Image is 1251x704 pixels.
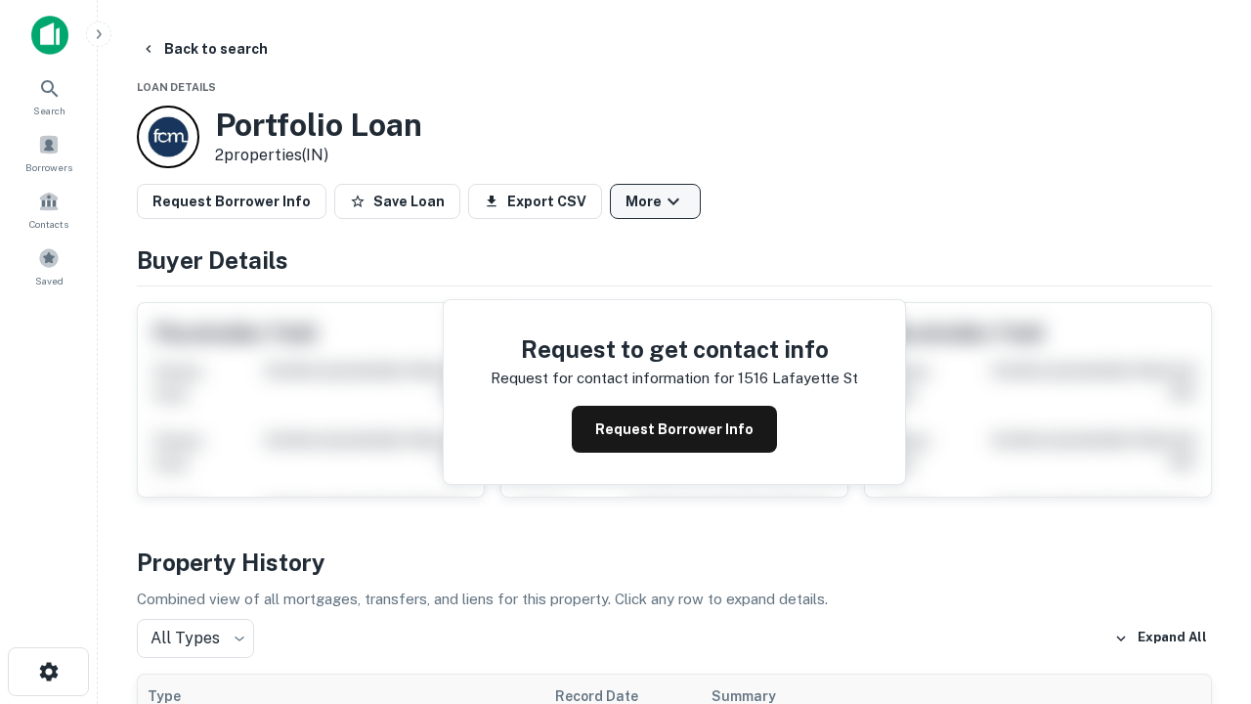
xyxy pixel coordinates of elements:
span: Loan Details [137,81,216,93]
button: Request Borrower Info [572,406,777,453]
button: Back to search [133,31,276,66]
p: Request for contact information for [491,367,734,390]
button: Save Loan [334,184,460,219]
button: Export CSV [468,184,602,219]
p: Combined view of all mortgages, transfers, and liens for this property. Click any row to expand d... [137,588,1212,611]
a: Saved [6,240,92,292]
span: Saved [35,273,64,288]
iframe: Chat Widget [1153,548,1251,641]
span: Contacts [29,216,68,232]
button: Expand All [1109,624,1212,653]
h4: Request to get contact info [491,331,858,367]
a: Borrowers [6,126,92,179]
button: Request Borrower Info [137,184,326,219]
p: 2 properties (IN) [215,144,422,167]
a: Contacts [6,183,92,236]
h4: Buyer Details [137,242,1212,278]
div: All Types [137,619,254,658]
h4: Property History [137,545,1212,580]
a: Search [6,69,92,122]
button: More [610,184,701,219]
img: capitalize-icon.png [31,16,68,55]
h3: Portfolio Loan [215,107,422,144]
span: Search [33,103,65,118]
p: 1516 lafayette st [738,367,858,390]
span: Borrowers [25,159,72,175]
